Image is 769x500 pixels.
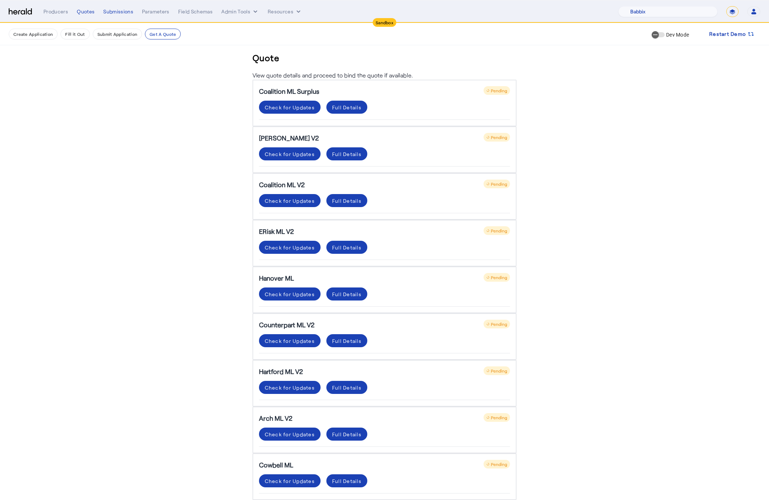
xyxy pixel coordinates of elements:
div: Field Schemas [178,8,213,15]
div: Full Details [332,244,361,251]
h5: ERisk ML V2 [259,226,294,236]
div: Check for Updates [265,244,315,251]
div: Check for Updates [265,337,315,345]
div: Check for Updates [265,150,315,158]
button: Check for Updates [259,428,321,441]
button: Check for Updates [259,381,321,394]
div: Full Details [332,477,361,485]
button: Check for Updates [259,147,321,160]
button: Full Details [326,287,367,301]
p: View quote details and proceed to bind the quote if available. [252,68,517,80]
div: Check for Updates [265,430,315,438]
button: internal dropdown menu [221,8,259,15]
span: Pending [491,462,507,467]
span: Pending [491,228,507,233]
div: Submissions [103,8,133,15]
button: Check for Updates [259,474,321,487]
button: Get A Quote [145,29,181,39]
div: Check for Updates [265,290,315,298]
div: Producers [43,8,68,15]
button: Full Details [326,147,367,160]
button: Full Details [326,474,367,487]
div: Full Details [332,150,361,158]
span: Pending [491,368,507,373]
span: Pending [491,415,507,420]
button: Resources dropdown menu [268,8,302,15]
div: Full Details [332,197,361,205]
button: Check for Updates [259,101,321,114]
span: Pending [491,275,507,280]
button: Check for Updates [259,241,321,254]
button: Check for Updates [259,334,321,347]
span: Pending [491,322,507,327]
h5: Arch ML V2 [259,413,292,423]
button: Submit Application [93,29,142,39]
button: Full Details [326,101,367,114]
h3: Quote [252,52,279,64]
div: Parameters [142,8,170,15]
button: Full Details [326,381,367,394]
button: Create Application [9,29,58,39]
div: Full Details [332,290,361,298]
h5: Counterpart ML V2 [259,320,314,330]
div: Full Details [332,384,361,391]
div: Full Details [332,337,361,345]
button: Full Details [326,241,367,254]
div: Check for Updates [265,104,315,111]
div: Sandbox [373,18,396,27]
span: Pending [491,135,507,140]
span: Pending [491,181,507,186]
h5: Hartford ML V2 [259,366,303,377]
div: Check for Updates [265,384,315,391]
button: Restart Demo [703,28,760,41]
button: Full Details [326,194,367,207]
h5: Coalition ML Surplus [259,86,319,96]
button: Check for Updates [259,194,321,207]
div: Full Details [332,104,361,111]
h5: Cowbell ML [259,460,293,470]
button: Full Details [326,428,367,441]
button: Fill it Out [60,29,89,39]
span: Pending [491,88,507,93]
div: Quotes [77,8,95,15]
button: Full Details [326,334,367,347]
div: Check for Updates [265,477,315,485]
img: Herald Logo [9,8,32,15]
div: Full Details [332,430,361,438]
h5: [PERSON_NAME] V2 [259,133,319,143]
h5: Hanover ML [259,273,294,283]
button: Check for Updates [259,287,321,301]
span: Restart Demo [709,30,746,38]
h5: Coalition ML V2 [259,180,305,190]
label: Dev Mode [665,31,689,38]
div: Check for Updates [265,197,315,205]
